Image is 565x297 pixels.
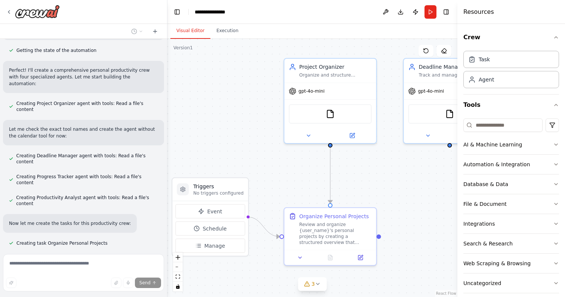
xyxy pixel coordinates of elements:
[193,190,244,196] p: No triggers configured
[175,222,245,236] button: Schedule
[327,148,334,203] g: Edge from 7090cf5c-216f-4e83-90d2-ce954a9fd9a3 to 4c8506ad-38d8-470b-a93e-4336f408d44e
[403,58,496,144] div: Deadline ManagerTrack and manage important deadlines for {user_name}, creating timely reminders a...
[463,135,559,154] button: AI & Machine Learning
[463,180,508,188] div: Database & Data
[16,195,158,207] span: Creating Productivity Analyst agent with tools: Read a file's content
[172,7,182,17] button: Hide left sidebar
[419,63,491,71] div: Deadline Manager
[210,23,244,39] button: Execution
[312,280,315,288] span: 3
[299,222,372,245] div: Review and organize {user_name}'s personal projects by creating a structured overview that includ...
[463,214,559,233] button: Integrations
[173,253,183,262] button: zoom in
[479,56,490,63] div: Task
[463,254,559,273] button: Web Scraping & Browsing
[450,131,493,140] button: Open in side panel
[172,177,248,257] div: TriggersNo triggers configuredEventScheduleManage
[441,7,451,17] button: Hide right sidebar
[284,207,377,266] div: Organize Personal ProjectsReview and organize {user_name}'s personal projects by creating a struc...
[463,95,559,115] button: Tools
[16,100,158,112] span: Creating Project Organizer agent with tools: Read a file's content
[463,27,559,48] button: Crew
[418,88,444,94] span: gpt-4o-mini
[170,23,210,39] button: Visual Editor
[463,220,495,228] div: Integrations
[128,27,146,36] button: Switch to previous chat
[139,280,151,286] span: Send
[314,253,346,262] button: No output available
[436,291,456,296] a: React Flow attribution
[284,58,377,144] div: Project OrganizerOrganize and structure {user_name}'s personal projects by categorizing tasks, se...
[247,213,280,240] g: Edge from triggers to 4c8506ad-38d8-470b-a93e-4336f408d44e
[463,7,494,16] h4: Resources
[193,183,244,190] h3: Triggers
[331,131,373,140] button: Open in side panel
[15,5,60,18] img: Logo
[299,88,325,94] span: gpt-4o-mini
[463,240,513,247] div: Search & Research
[123,278,133,288] button: Click to speak your automation idea
[419,72,491,78] div: Track and manage important deadlines for {user_name}, creating timely reminders and alerts to ens...
[463,161,530,168] div: Automation & Integration
[299,63,372,71] div: Project Organizer
[173,45,193,51] div: Version 1
[299,213,369,220] div: Organize Personal Projects
[463,279,501,287] div: Uncategorized
[204,242,225,250] span: Manage
[445,109,454,118] img: FileReadTool
[111,278,121,288] button: Upload files
[299,72,372,78] div: Organize and structure {user_name}'s personal projects by categorizing tasks, setting priorities,...
[195,8,233,16] nav: breadcrumb
[463,273,559,293] button: Uncategorized
[463,200,507,208] div: File & Document
[175,239,245,253] button: Manage
[326,109,335,118] img: FileReadTool
[479,76,494,83] div: Agent
[16,174,158,186] span: Creating Progress Tracker agent with tools: Read a file's content
[6,278,16,288] button: Improve this prompt
[16,153,158,165] span: Creating Deadline Manager agent with tools: Read a file's content
[463,48,559,94] div: Crew
[207,208,222,215] span: Event
[203,225,226,232] span: Schedule
[173,262,183,272] button: zoom out
[16,240,108,246] span: Creating task Organize Personal Projects
[135,278,161,288] button: Send
[348,253,373,262] button: Open in side panel
[173,253,183,291] div: React Flow controls
[175,204,245,219] button: Event
[149,27,161,36] button: Start a new chat
[463,141,522,148] div: AI & Machine Learning
[173,272,183,282] button: fit view
[463,155,559,174] button: Automation & Integration
[9,67,158,87] p: Perfect! I'll create a comprehensive personal productivity crew with four specialized agents. Let...
[9,126,158,139] p: Let me check the exact tool names and create the agent without the calendar tool for now:
[463,234,559,253] button: Search & Research
[463,194,559,214] button: File & Document
[173,282,183,291] button: toggle interactivity
[298,277,327,291] button: 3
[16,47,96,53] span: Getting the state of the automation
[9,220,131,227] p: Now let me create the tasks for this productivity crew:
[463,174,559,194] button: Database & Data
[463,260,531,267] div: Web Scraping & Browsing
